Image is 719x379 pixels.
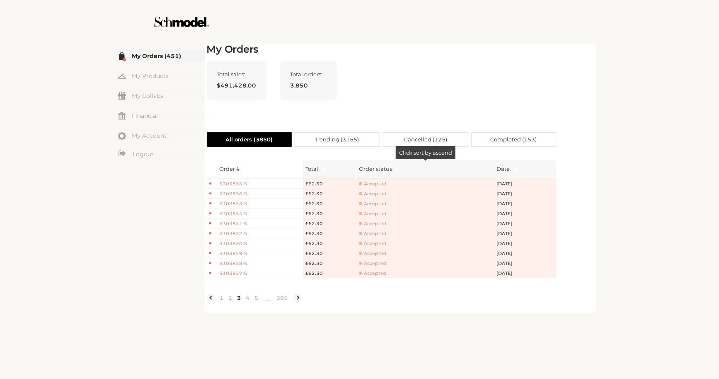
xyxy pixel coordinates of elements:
[513,168,518,173] span: caret-down
[118,90,205,102] a: My Collabs
[220,200,249,207] span: 5303833-S1
[261,291,274,304] li: Next 5 Pages
[497,210,522,217] span: [DATE]
[294,294,301,301] li: Next Page
[118,72,126,80] img: my-hanger.svg
[359,201,387,207] span: Accepted
[305,165,318,173] span: Total
[220,220,249,227] span: 5303831-S1
[359,250,387,257] span: Accepted
[497,220,522,227] span: [DATE]
[303,268,356,278] td: £62.30
[118,132,126,140] img: my-account.svg
[497,270,522,277] span: [DATE]
[220,270,249,277] span: 5303827-S1
[396,146,455,159] div: Click sort by ascend
[118,129,205,141] a: My Account
[303,189,356,199] td: £62.30
[220,210,249,217] span: 5303834-S1
[217,71,257,78] span: Total sales:
[395,168,400,173] span: caret-down
[303,219,356,228] td: £62.30
[217,160,303,179] th: Order #
[359,270,387,277] span: Accepted
[359,211,387,217] span: Accepted
[497,165,510,173] span: Date
[303,258,356,268] td: £62.30
[118,52,126,60] img: my-order.svg
[359,231,387,237] span: Accepted
[316,133,359,146] span: Pending ( 3155 )
[303,199,356,209] td: £62.30
[303,209,356,219] td: £62.30
[118,112,126,120] img: my-financial.svg
[226,294,235,301] a: 2
[291,81,327,90] span: 3,850
[491,133,537,146] span: Completed ( 153 )
[118,50,205,161] div: Menu
[359,181,387,187] span: Accepted
[261,293,274,303] span: •••
[118,109,205,121] a: Financial
[220,190,249,197] span: 5303836-S1
[359,241,387,247] span: Accepted
[395,165,400,170] span: caret-up
[225,133,273,146] span: All orders ( 3850 )
[118,50,205,62] a: My Orders (451)
[235,294,244,301] a: 3
[217,81,257,90] span: $491,428.00
[497,190,522,197] span: [DATE]
[359,191,387,197] span: Accepted
[118,92,126,100] img: my-friends.svg
[497,240,522,247] span: [DATE]
[252,294,261,301] a: 5
[322,165,326,170] span: caret-up
[359,260,387,267] span: Accepted
[303,179,356,189] td: £62.30
[218,294,226,301] a: 1
[118,70,205,82] a: My Products
[303,248,356,258] td: £62.30
[497,180,522,187] span: [DATE]
[497,230,522,237] span: [DATE]
[322,168,326,173] span: caret-down
[220,230,249,237] span: 5303832-S1
[220,240,249,247] span: 5303830-S1
[274,294,291,301] a: 385
[359,221,387,227] span: Accepted
[497,200,522,207] span: [DATE]
[207,294,214,301] li: Previous Page
[497,250,522,257] span: [DATE]
[207,44,557,56] h2: My Orders
[118,149,205,160] a: Logout
[513,165,518,170] span: caret-up
[220,250,249,257] span: 5303829-S1
[404,133,447,146] span: Cancelled ( 125 )
[291,71,327,78] span: Total orders:
[497,260,522,267] span: [DATE]
[220,260,249,267] span: 5303828-S1
[244,294,252,301] a: 4
[303,238,356,248] td: £62.30
[303,228,356,238] td: £62.30
[220,180,249,187] span: 5303835-S1
[359,165,392,173] div: Order status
